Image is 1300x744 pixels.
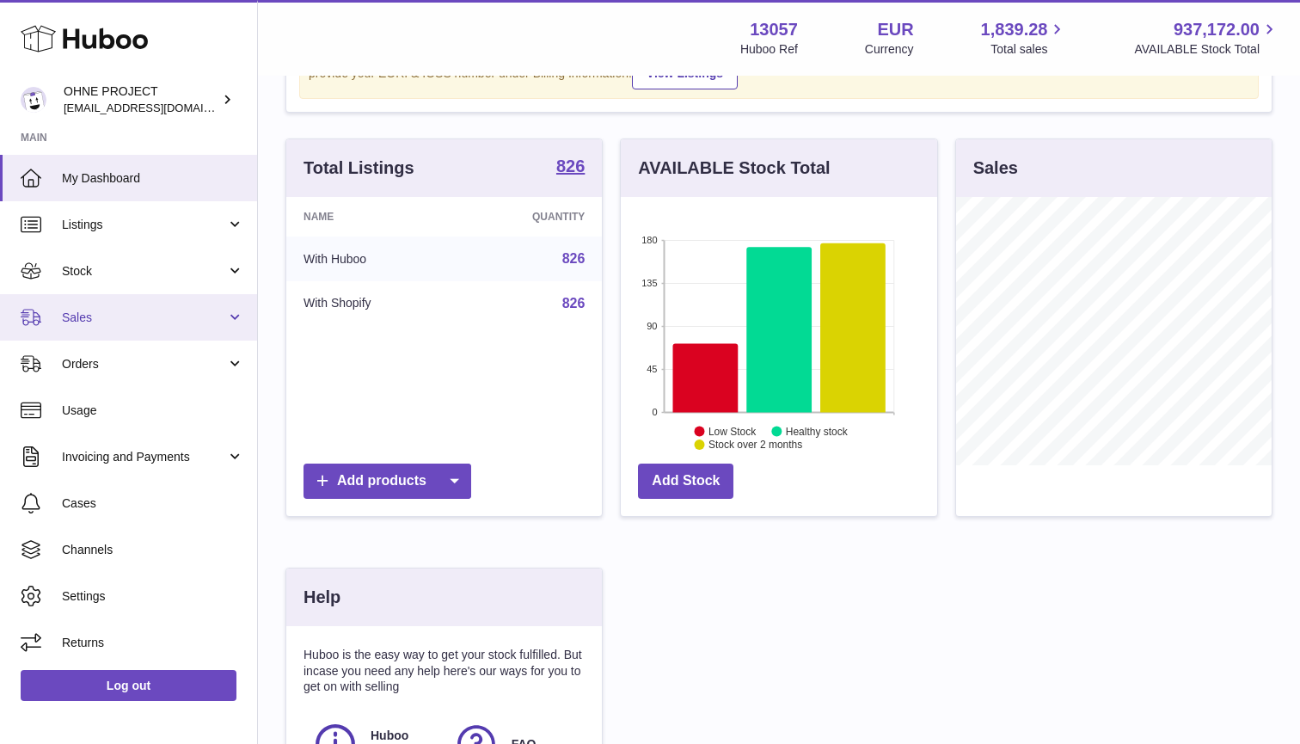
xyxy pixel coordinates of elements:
text: Stock over 2 months [708,439,802,451]
a: 937,172.00 AVAILABLE Stock Total [1134,18,1279,58]
span: Usage [62,403,244,419]
text: 135 [641,278,657,288]
text: 45 [647,364,658,374]
div: Currency [865,41,914,58]
span: Total sales [990,41,1067,58]
span: Invoicing and Payments [62,449,226,465]
a: Log out [21,670,236,701]
strong: 13057 [750,18,798,41]
td: With Shopify [286,281,457,326]
img: support@ohneproject.com [21,87,46,113]
td: With Huboo [286,237,457,281]
strong: 826 [556,157,585,175]
a: 1,839.28 Total sales [981,18,1068,58]
a: Add Stock [638,464,733,499]
a: 826 [562,296,586,311]
strong: EUR [877,18,913,41]
span: Orders [62,356,226,372]
th: Name [286,197,457,237]
span: 1,839.28 [981,18,1048,41]
h3: Sales [973,157,1018,180]
th: Quantity [457,197,602,237]
p: Huboo is the easy way to get your stock fulfilled. But incase you need any help here's our ways f... [304,647,585,696]
text: 90 [647,321,658,331]
span: 937,172.00 [1174,18,1260,41]
span: Stock [62,263,226,280]
span: Channels [62,542,244,558]
a: 826 [556,157,585,178]
div: OHNE PROJECT [64,83,218,116]
span: AVAILABLE Stock Total [1134,41,1279,58]
h3: AVAILABLE Stock Total [638,157,830,180]
span: Settings [62,588,244,605]
span: [EMAIL_ADDRESS][DOMAIN_NAME] [64,101,253,114]
div: Huboo Ref [740,41,798,58]
a: Add products [304,464,471,499]
text: Low Stock [708,425,757,437]
span: Listings [62,217,226,233]
span: Returns [62,635,244,651]
span: Sales [62,310,226,326]
text: 0 [653,407,658,417]
h3: Total Listings [304,157,414,180]
span: My Dashboard [62,170,244,187]
a: 826 [562,251,586,266]
span: Cases [62,495,244,512]
text: Healthy stock [786,425,849,437]
text: 180 [641,235,657,245]
h3: Help [304,586,340,609]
